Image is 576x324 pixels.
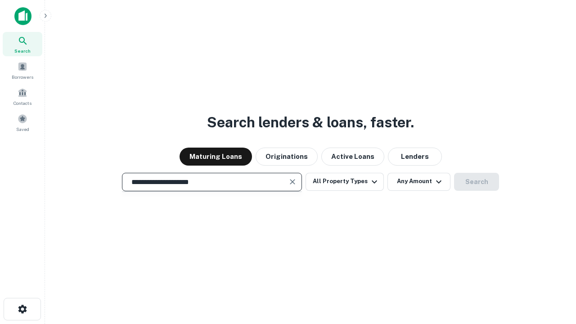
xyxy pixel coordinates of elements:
[256,148,318,166] button: Originations
[387,173,450,191] button: Any Amount
[286,175,299,188] button: Clear
[14,47,31,54] span: Search
[180,148,252,166] button: Maturing Loans
[12,73,33,81] span: Borrowers
[306,173,384,191] button: All Property Types
[3,110,42,135] a: Saved
[16,126,29,133] span: Saved
[321,148,384,166] button: Active Loans
[13,99,31,107] span: Contacts
[531,252,576,295] iframe: Chat Widget
[3,58,42,82] a: Borrowers
[3,32,42,56] a: Search
[207,112,414,133] h3: Search lenders & loans, faster.
[14,7,31,25] img: capitalize-icon.png
[388,148,442,166] button: Lenders
[3,84,42,108] a: Contacts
